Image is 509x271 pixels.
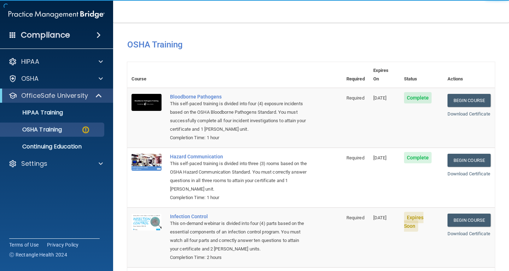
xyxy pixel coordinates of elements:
div: Completion Time: 2 hours [170,253,307,262]
div: Completion Time: 1 hour [170,193,307,202]
a: Download Certificate [447,231,490,236]
th: Required [342,62,369,88]
span: Expires Soon [404,212,424,232]
th: Expires On [369,62,400,88]
p: OSHA Training [5,126,62,133]
a: Begin Course [447,94,491,107]
span: Required [346,95,364,101]
div: This self-paced training is divided into four (4) exposure incidents based on the OSHA Bloodborne... [170,100,307,134]
div: This on-demand webinar is divided into four (4) parts based on the essential components of an inf... [170,219,307,253]
span: [DATE] [373,95,387,101]
span: Complete [404,92,432,103]
p: HIPAA [21,57,39,66]
th: Actions [443,62,495,88]
a: HIPAA [8,57,103,66]
p: Continuing Education [5,143,101,150]
img: warning-circle.0cc9ac19.png [81,125,90,134]
span: Complete [404,152,432,163]
span: Required [346,215,364,220]
div: This self-paced training is divided into three (3) rooms based on the OSHA Hazard Communication S... [170,159,307,193]
p: OfficeSafe University [21,91,88,100]
h4: Compliance [21,30,70,40]
a: OSHA [8,74,103,83]
a: Terms of Use [9,241,39,248]
span: Ⓒ Rectangle Health 2024 [9,251,67,258]
a: Settings [8,159,103,168]
th: Status [400,62,443,88]
a: Begin Course [447,154,491,167]
p: HIPAA Training [5,109,63,116]
h4: OSHA Training [127,40,495,50]
a: OfficeSafe University [8,91,103,100]
a: Infection Control [170,214,307,219]
a: Hazard Communication [170,154,307,159]
a: Privacy Policy [47,241,79,248]
p: Settings [21,159,47,168]
div: Completion Time: 1 hour [170,134,307,142]
a: Download Certificate [447,111,490,117]
span: Required [346,155,364,160]
th: Course [127,62,166,88]
a: Begin Course [447,214,491,227]
p: OSHA [21,74,39,83]
a: Download Certificate [447,171,490,176]
a: Bloodborne Pathogens [170,94,307,100]
img: PMB logo [8,7,105,22]
span: [DATE] [373,155,387,160]
span: [DATE] [373,215,387,220]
